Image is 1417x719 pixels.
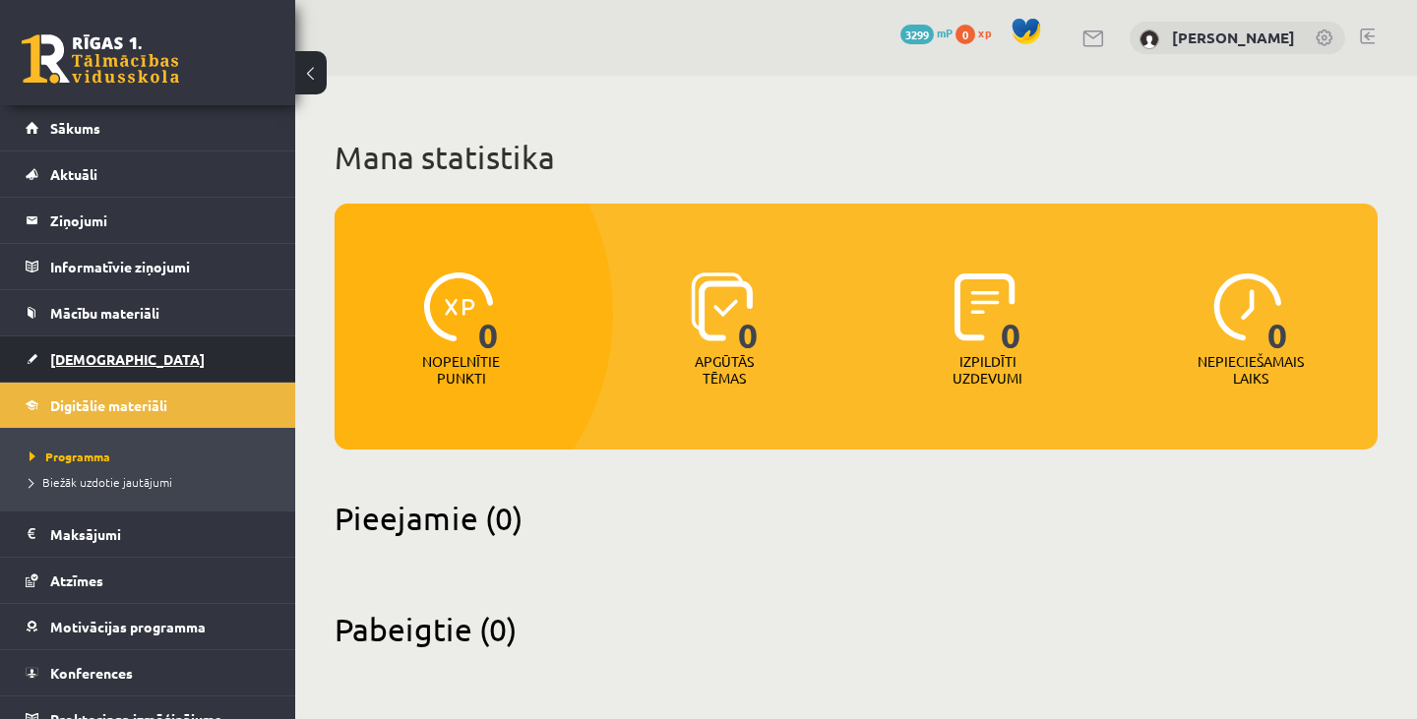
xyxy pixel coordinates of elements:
[335,610,1378,648] h2: Pabeigtie (0)
[50,350,205,368] span: [DEMOGRAPHIC_DATA]
[22,34,179,84] a: Rīgas 1. Tālmācības vidusskola
[1267,272,1288,353] span: 0
[1213,272,1282,341] img: icon-clock-7be60019b62300814b6bd22b8e044499b485619524d84068768e800edab66f18.svg
[424,272,493,341] img: icon-xp-0682a9bc20223a9ccc6f5883a126b849a74cddfe5390d2b41b4391c66f2066e7.svg
[955,25,1001,40] a: 0 xp
[26,244,271,289] a: Informatīvie ziņojumi
[691,272,753,341] img: icon-learned-topics-4a711ccc23c960034f471b6e78daf4a3bad4a20eaf4de84257b87e66633f6470.svg
[50,304,159,322] span: Mācību materiāli
[26,198,271,243] a: Ziņojumi
[335,499,1378,537] h2: Pieejamie (0)
[978,25,991,40] span: xp
[26,290,271,335] a: Mācību materiāli
[900,25,953,40] a: 3299 mP
[50,244,271,289] legend: Informatīvie ziņojumi
[1198,353,1304,387] p: Nepieciešamais laiks
[26,604,271,649] a: Motivācijas programma
[50,571,103,589] span: Atzīmes
[900,25,934,44] span: 3299
[30,449,110,464] span: Programma
[50,198,271,243] legend: Ziņojumi
[50,618,206,635] span: Motivācijas programma
[335,138,1378,177] h1: Mana statistika
[1140,30,1159,49] img: Nikoletta Nikolajenko
[26,558,271,603] a: Atzīmes
[50,664,133,682] span: Konferences
[50,511,271,557] legend: Maksājumi
[50,165,97,183] span: Aktuāli
[30,473,276,491] a: Biežāk uzdotie jautājumi
[26,383,271,428] a: Digitālie materiāli
[937,25,953,40] span: mP
[686,353,763,387] p: Apgūtās tēmas
[26,336,271,382] a: [DEMOGRAPHIC_DATA]
[1172,28,1295,47] a: [PERSON_NAME]
[30,474,172,490] span: Biežāk uzdotie jautājumi
[50,396,167,414] span: Digitālie materiāli
[422,353,500,387] p: Nopelnītie punkti
[50,119,100,137] span: Sākums
[955,272,1016,341] img: icon-completed-tasks-ad58ae20a441b2904462921112bc710f1caf180af7a3daa7317a5a94f2d26646.svg
[478,272,499,353] span: 0
[26,105,271,150] a: Sākums
[950,353,1026,387] p: Izpildīti uzdevumi
[26,511,271,557] a: Maksājumi
[738,272,759,353] span: 0
[30,448,276,465] a: Programma
[26,151,271,197] a: Aktuāli
[955,25,975,44] span: 0
[26,650,271,695] a: Konferences
[1001,272,1021,353] span: 0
